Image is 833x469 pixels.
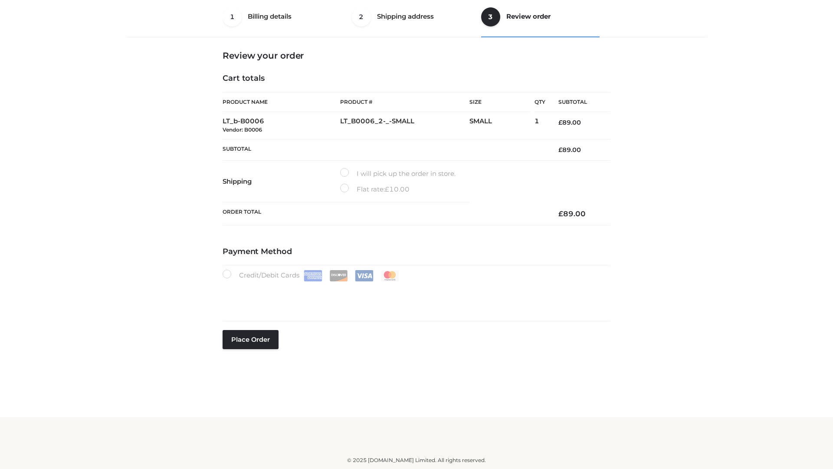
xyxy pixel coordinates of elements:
th: Qty [535,92,545,112]
img: Discover [329,270,348,281]
small: Vendor: B0006 [223,126,262,133]
th: Product # [340,92,469,112]
h4: Payment Method [223,247,610,257]
td: LT_B0006_2-_-SMALL [340,112,469,139]
h3: Review your order [223,50,610,61]
span: £ [385,185,389,193]
button: Place order [223,330,279,349]
bdi: 89.00 [558,209,586,218]
img: Mastercard [380,270,399,281]
th: Subtotal [545,92,610,112]
th: Subtotal [223,139,545,160]
th: Product Name [223,92,340,112]
td: 1 [535,112,545,139]
label: Credit/Debit Cards [223,270,400,281]
span: £ [558,209,563,218]
div: © 2025 [DOMAIN_NAME] Limited. All rights reserved. [129,456,704,465]
bdi: 89.00 [558,146,581,154]
th: Order Total [223,202,545,225]
span: £ [558,119,562,126]
iframe: Secure payment input frame [221,280,609,311]
td: LT_b-B0006 [223,112,340,139]
bdi: 10.00 [385,185,410,193]
h4: Cart totals [223,74,610,83]
label: Flat rate: [340,184,410,195]
th: Shipping [223,161,340,202]
img: Visa [355,270,374,281]
bdi: 89.00 [558,119,581,126]
label: I will pick up the order in store. [340,168,456,179]
img: Amex [304,270,322,281]
th: Size [469,92,530,112]
span: £ [558,146,562,154]
td: SMALL [469,112,535,139]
